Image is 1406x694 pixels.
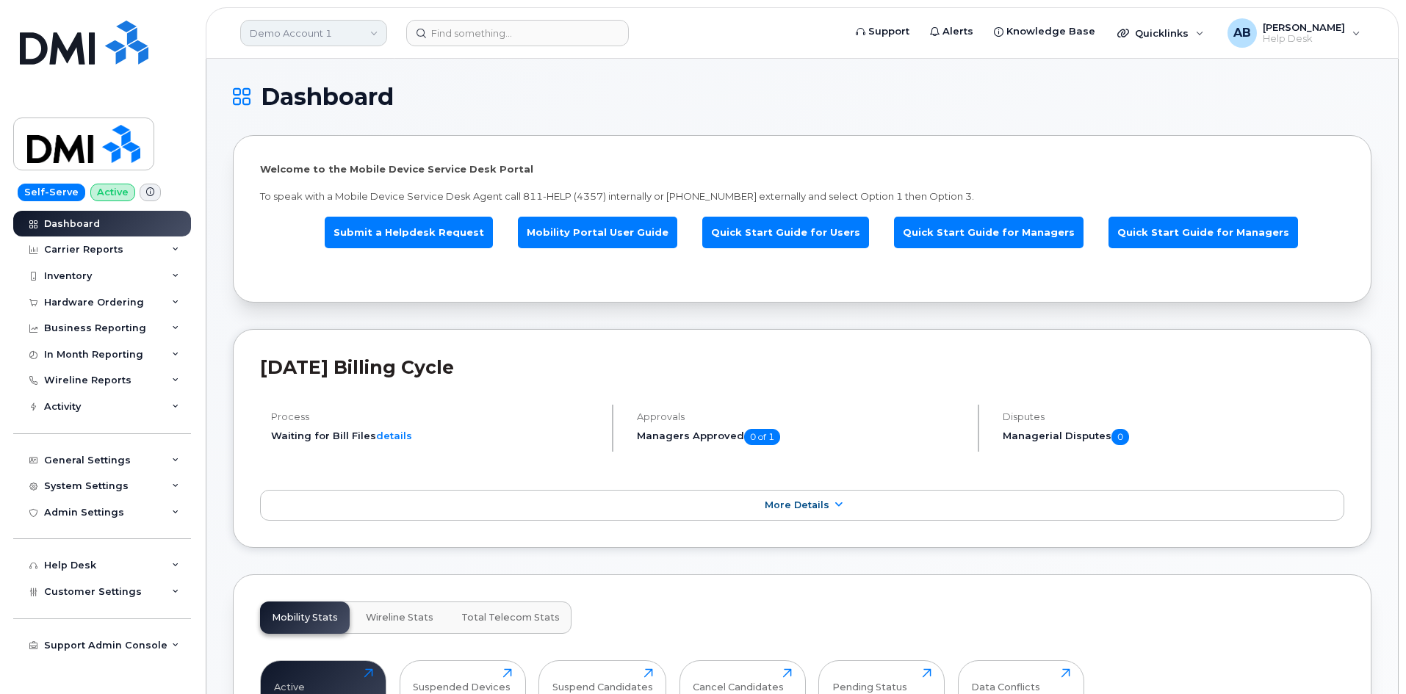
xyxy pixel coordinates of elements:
h4: Approvals [637,411,965,422]
span: More Details [765,499,829,510]
a: Mobility Portal User Guide [518,217,677,248]
div: Active [274,668,305,693]
p: To speak with a Mobile Device Service Desk Agent call 811-HELP (4357) internally or [PHONE_NUMBER... [260,189,1344,203]
div: Suspend Candidates [552,668,653,693]
a: Quick Start Guide for Managers [894,217,1084,248]
div: Cancel Candidates [693,668,784,693]
span: Total Telecom Stats [461,612,560,623]
span: 0 of 1 [744,429,780,445]
h5: Managers Approved [637,429,965,445]
a: details [376,430,412,441]
h4: Process [271,411,599,422]
h4: Disputes [1003,411,1344,422]
div: Pending Status [832,668,907,693]
h2: [DATE] Billing Cycle [260,356,1344,378]
div: Data Conflicts [971,668,1040,693]
a: Quick Start Guide for Users [702,217,869,248]
div: Suspended Devices [413,668,511,693]
span: 0 [1111,429,1129,445]
h5: Managerial Disputes [1003,429,1344,445]
p: Welcome to the Mobile Device Service Desk Portal [260,162,1344,176]
a: Quick Start Guide for Managers [1108,217,1298,248]
li: Waiting for Bill Files [271,429,599,443]
span: Dashboard [261,86,394,108]
span: Wireline Stats [366,612,433,623]
a: Submit a Helpdesk Request [325,217,493,248]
